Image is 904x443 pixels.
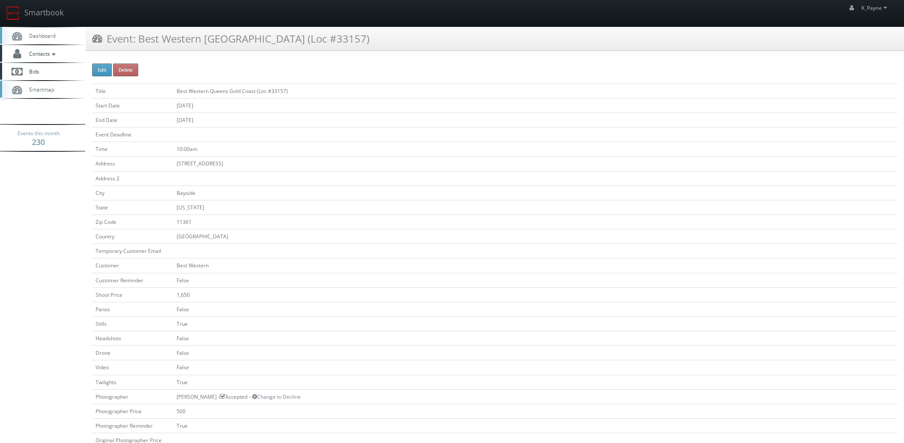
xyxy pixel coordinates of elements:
span: Contacts [25,50,58,57]
td: State [92,200,173,214]
td: Drone [92,346,173,360]
td: Zip Code [92,214,173,229]
td: Event Deadline [92,127,173,142]
td: Title [92,84,173,98]
td: False [173,273,898,287]
strong: 230 [32,137,45,147]
button: Delete [113,64,138,76]
td: True [173,316,898,331]
td: Panos [92,302,173,316]
a: Change to Decline [252,393,301,400]
button: Edit [92,64,112,76]
span: Smartmap [25,86,54,93]
td: Bayside [173,185,898,200]
td: True [173,418,898,433]
td: False [173,346,898,360]
td: Country [92,229,173,244]
td: Customer [92,258,173,273]
td: 500 [173,404,898,418]
td: Address 2 [92,171,173,185]
td: Twilights [92,375,173,389]
td: Stills [92,316,173,331]
td: [PERSON_NAME] - Accepted -- [173,389,898,404]
td: End Date [92,113,173,127]
td: False [173,331,898,346]
td: Photographer Reminder [92,418,173,433]
h3: Event: Best Western [GEOGRAPHIC_DATA] (Loc #33157) [92,31,369,46]
td: City [92,185,173,200]
td: 11361 [173,214,898,229]
td: Customer Reminder [92,273,173,287]
td: 1,650 [173,287,898,302]
td: True [173,375,898,389]
td: Shoot Price [92,287,173,302]
td: Headshots [92,331,173,346]
td: Time [92,142,173,156]
img: smartbook-logo.png [6,6,20,20]
td: Start Date [92,98,173,113]
td: [US_STATE] [173,200,898,214]
span: Dashboard [25,32,55,39]
td: Temporary Customer Email [92,244,173,258]
td: Address [92,156,173,171]
td: 10:00am [173,142,898,156]
td: [DATE] [173,98,898,113]
td: [STREET_ADDRESS] [173,156,898,171]
td: Best Western Queens Gold Coast (Loc #33157) [173,84,898,98]
span: Events this month [17,129,60,138]
td: Photographer [92,389,173,404]
td: Best Western [173,258,898,273]
td: False [173,360,898,375]
td: [GEOGRAPHIC_DATA] [173,229,898,244]
td: Photographer Price [92,404,173,418]
span: K_Payne [861,4,889,12]
td: [DATE] [173,113,898,127]
td: False [173,302,898,316]
td: Video [92,360,173,375]
span: Bids [25,68,39,75]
